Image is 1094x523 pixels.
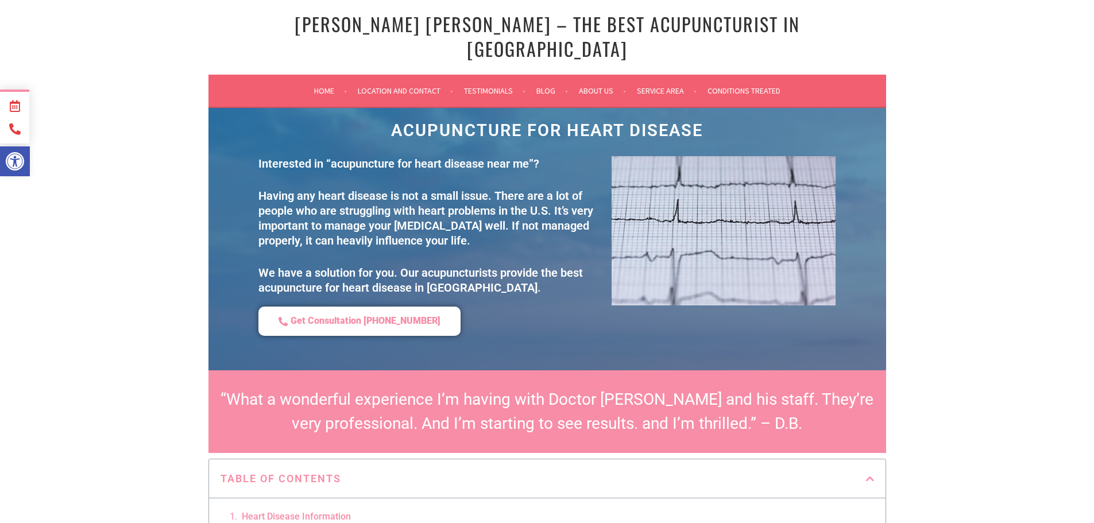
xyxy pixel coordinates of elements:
h1: Acupuncture for Heart Disease [253,122,842,139]
a: [PERSON_NAME] [PERSON_NAME] – The Best Acupuncturist In [GEOGRAPHIC_DATA] [295,10,800,62]
a: Service Area [637,84,697,98]
img: acupuncture heart disease irvine [612,156,836,305]
span: ” – D.B. [751,414,802,433]
a: Blog [536,84,568,98]
a: Location and Contact [358,84,453,98]
span: Get Consultation [PHONE_NUMBER] [291,315,440,327]
h4: Table of Contents [221,471,866,486]
a: Home [314,84,347,98]
p: Interested in “acupuncture for heart disease near me”? [258,156,600,171]
p: We have a solution for you. Our acupuncturists provide the best acupuncture for heart disease in ... [258,265,600,295]
a: Testimonials [464,84,525,98]
span: What a wonderful experience I’m having with Doctor [PERSON_NAME] and his staff. They’re very prof... [226,390,873,433]
a: Get Consultation [PHONE_NUMBER] [258,307,461,336]
p: Having any heart disease is not a small issue. There are a lot of people who are struggling with ... [258,188,600,248]
div: Close table of contents [866,474,874,483]
p: “ [220,388,875,436]
a: About Us [579,84,626,98]
a: Conditions Treated [708,84,780,98]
